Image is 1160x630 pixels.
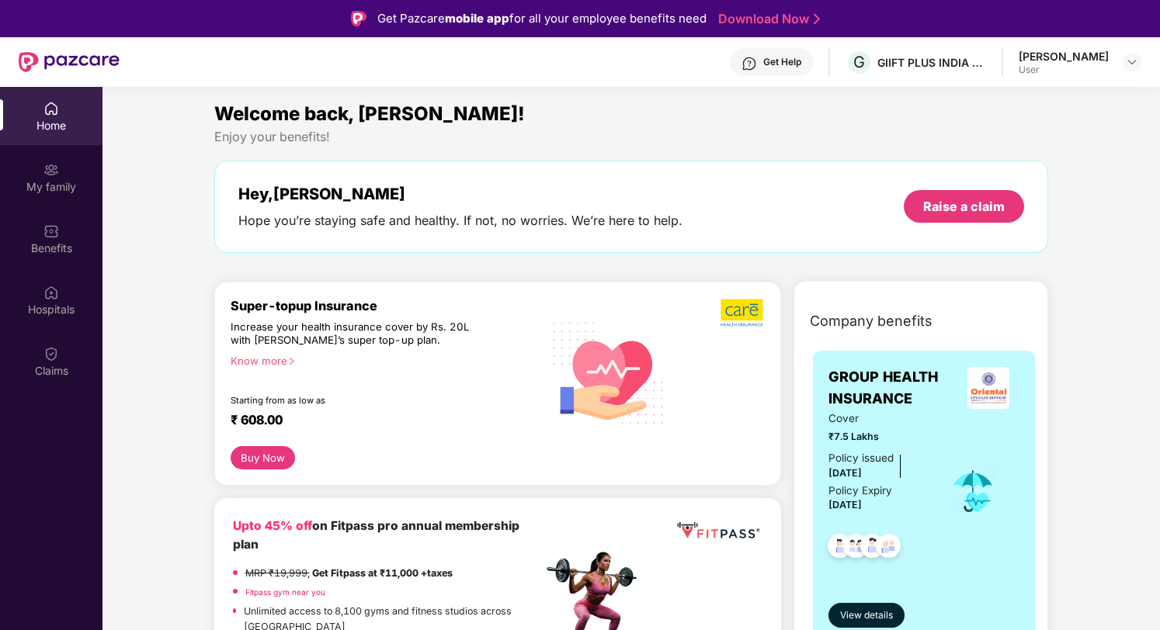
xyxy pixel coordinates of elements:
[674,517,762,545] img: fppp.png
[837,529,875,567] img: svg+xml;base64,PHN2ZyB4bWxucz0iaHR0cDovL3d3dy53My5vcmcvMjAwMC9zdmciIHdpZHRoPSI0OC45MTUiIGhlaWdodD...
[828,429,927,445] span: ₹7.5 Lakhs
[741,56,757,71] img: svg+xml;base64,PHN2ZyBpZD0iSGVscC0zMngzMiIgeG1sbnM9Imh0dHA6Ly93d3cudzMub3JnLzIwMDAvc3ZnIiB3aWR0aD...
[948,466,999,517] img: icon
[19,52,120,72] img: New Pazcare Logo
[1019,64,1109,76] div: User
[828,467,862,479] span: [DATE]
[231,298,543,313] div: Super-topup Insurance
[828,499,862,511] span: [DATE]
[214,102,525,125] span: Welcome back, [PERSON_NAME]!
[233,518,519,552] b: on Fitpass pro annual membership plan
[245,567,310,579] del: MRP ₹19,999,
[821,529,859,567] img: svg+xml;base64,PHN2ZyB4bWxucz0iaHR0cDovL3d3dy53My5vcmcvMjAwMC9zdmciIHdpZHRoPSI0OC45NDMiIGhlaWdodD...
[445,11,509,26] strong: mobile app
[231,412,527,431] div: ₹ 608.00
[43,285,59,300] img: svg+xml;base64,PHN2ZyBpZD0iSG9zcGl0YWxzIiB4bWxucz0iaHR0cDovL3d3dy53My5vcmcvMjAwMC9zdmciIHdpZHRoPS...
[245,587,325,597] a: Fitpass gym near you
[43,162,59,178] img: svg+xml;base64,PHN2ZyB3aWR0aD0iMjAiIGhlaWdodD0iMjAiIHZpZXdCb3g9IjAgMCAyMCAyMCIgZmlsbD0ibm9uZSIgeG...
[43,223,59,239] img: svg+xml;base64,PHN2ZyBpZD0iQmVuZWZpdHMiIHhtbG5zPSJodHRwOi8vd3d3LnczLm9yZy8yMDAwL3N2ZyIgd2lkdGg9Ij...
[840,608,893,623] span: View details
[238,213,682,229] div: Hope you’re staying safe and healthy. If not, no worries. We’re here to help.
[542,304,676,440] img: svg+xml;base64,PHN2ZyB4bWxucz0iaHR0cDovL3d3dy53My5vcmcvMjAwMC9zdmciIHhtbG5zOnhsaW5rPSJodHRwOi8vd3...
[828,410,927,427] span: Cover
[810,310,933,332] span: Company benefits
[853,53,865,71] span: G
[877,55,986,70] div: GIIFT PLUS INDIA PRIVATE LIMITED
[923,198,1005,215] div: Raise a claim
[231,320,475,348] div: Increase your health insurance cover by Rs. 20L with [PERSON_NAME]’s super top-up plan.
[377,9,707,28] div: Get Pazcare for all your employee benefits need
[828,450,894,466] div: Policy issued
[312,567,453,579] strong: Get Fitpass at ₹11,000 +taxes
[828,483,892,499] div: Policy Expiry
[870,529,908,567] img: svg+xml;base64,PHN2ZyB4bWxucz0iaHR0cDovL3d3dy53My5vcmcvMjAwMC9zdmciIHdpZHRoPSI0OC45NDMiIGhlaWdodD...
[814,11,820,27] img: Stroke
[43,346,59,362] img: svg+xml;base64,PHN2ZyBpZD0iQ2xhaW0iIHhtbG5zPSJodHRwOi8vd3d3LnczLm9yZy8yMDAwL3N2ZyIgd2lkdGg9IjIwIi...
[853,529,891,567] img: svg+xml;base64,PHN2ZyB4bWxucz0iaHR0cDovL3d3dy53My5vcmcvMjAwMC9zdmciIHdpZHRoPSI0OC45NDMiIGhlaWdodD...
[238,185,682,203] div: Hey, [PERSON_NAME]
[231,395,477,406] div: Starting from as low as
[287,357,296,365] span: right
[1019,49,1109,64] div: [PERSON_NAME]
[231,446,295,469] button: Buy Now
[763,56,801,68] div: Get Help
[43,101,59,116] img: svg+xml;base64,PHN2ZyBpZD0iSG9tZSIgeG1sbnM9Imh0dHA6Ly93d3cudzMub3JnLzIwMDAvc3ZnIiB3aWR0aD0iMjAiIG...
[231,355,533,365] div: Know more
[828,366,957,410] span: GROUP HEALTH INSURANCE
[721,298,765,327] img: b5dec4f62d2307b9de63beb79f102df3.png
[233,518,312,533] b: Upto 45% off
[1126,56,1138,68] img: svg+xml;base64,PHN2ZyBpZD0iRHJvcGRvd24tMzJ4MzIiIHhtbG5zPSJodHRwOi8vd3d3LnczLm9yZy8yMDAwL3N2ZyIgd2...
[351,11,366,26] img: Logo
[214,129,1049,145] div: Enjoy your benefits!
[828,603,905,628] button: View details
[967,367,1009,409] img: insurerLogo
[718,11,815,27] a: Download Now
